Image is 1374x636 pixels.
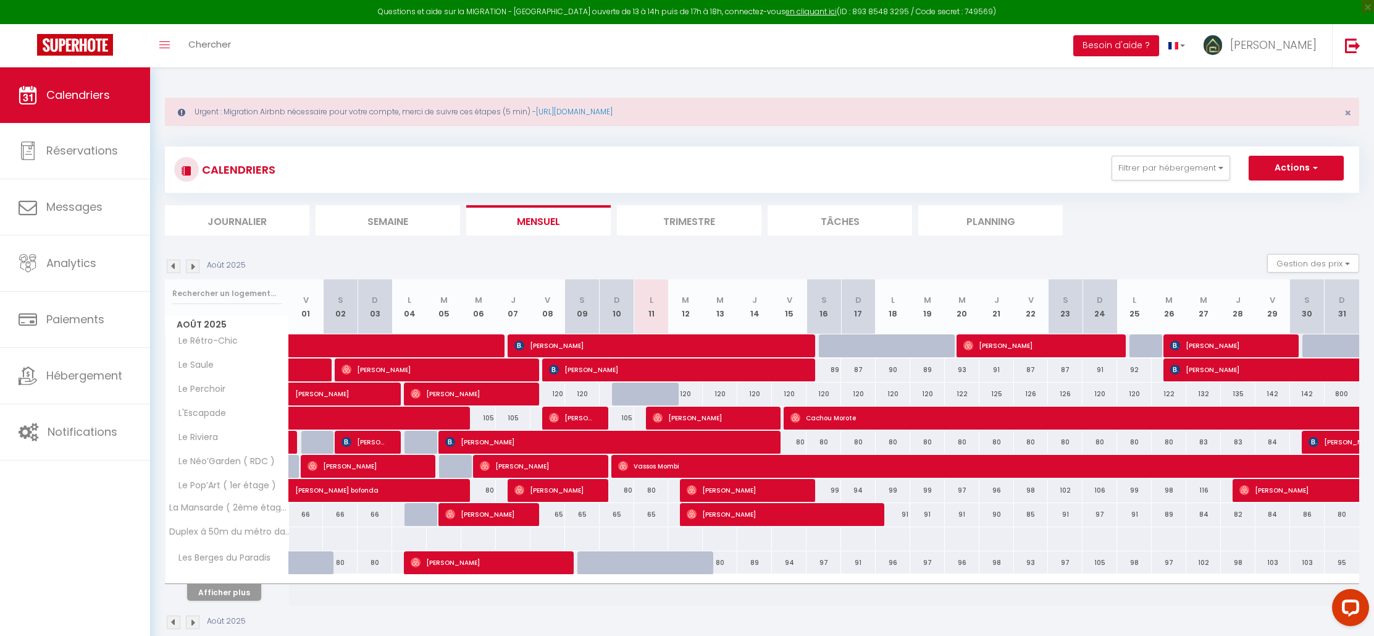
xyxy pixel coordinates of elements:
[668,383,703,405] div: 120
[549,406,595,430] span: [PERSON_NAME]
[48,424,117,439] span: Notifications
[1322,584,1374,636] iframe: LiveChat chat widget
[876,431,910,454] div: 80
[772,383,806,405] div: 120
[1290,279,1325,334] th: 30
[634,503,669,526] div: 65
[530,503,565,526] div: 65
[979,279,1014,334] th: 21
[790,406,1330,430] span: Cachou Morote
[1221,279,1255,334] th: 28
[1083,503,1117,526] div: 97
[1249,156,1344,180] button: Actions
[687,502,871,526] span: [PERSON_NAME]
[1186,279,1221,334] th: 27
[167,334,241,348] span: Le Rétro-Chic
[958,294,966,306] abbr: M
[1063,294,1068,306] abbr: S
[172,282,282,305] input: Rechercher un logement...
[1048,551,1083,574] div: 97
[634,279,669,334] th: 11
[565,279,600,334] th: 09
[358,279,392,334] th: 03
[1344,108,1351,119] button: Close
[511,294,516,306] abbr: J
[772,279,806,334] th: 15
[167,551,274,565] span: Les Berges du Paradis
[979,431,1014,454] div: 80
[187,584,261,601] button: Afficher plus
[46,199,103,214] span: Messages
[1133,294,1136,306] abbr: L
[579,294,585,306] abbr: S
[806,551,841,574] div: 97
[341,430,388,454] span: [PERSON_NAME]
[445,502,526,526] span: [PERSON_NAME]
[979,479,1014,502] div: 96
[1117,279,1152,334] th: 25
[650,294,653,306] abbr: L
[1048,358,1083,381] div: 87
[289,383,324,406] a: [PERSON_NAME]
[910,551,945,574] div: 97
[876,503,910,526] div: 91
[737,551,772,574] div: 89
[876,551,910,574] div: 96
[1344,105,1351,121] span: ×
[1200,294,1207,306] abbr: M
[682,294,689,306] abbr: M
[1255,383,1290,405] div: 142
[600,279,634,334] th: 10
[772,551,806,574] div: 94
[979,551,1014,574] div: 98
[806,383,841,405] div: 120
[1339,294,1345,306] abbr: D
[46,368,122,383] span: Hébergement
[1152,431,1186,454] div: 80
[1083,551,1117,574] div: 105
[1152,279,1186,334] th: 26
[1014,431,1049,454] div: 80
[530,279,565,334] th: 08
[979,358,1014,381] div: 91
[1028,294,1034,306] abbr: V
[1152,503,1186,526] div: 89
[1270,294,1275,306] abbr: V
[466,205,611,235] li: Mensuel
[165,98,1359,126] div: Urgent : Migration Airbnb nécessaire pour votre compte, merci de suivre ces étapes (5 min) -
[514,334,803,357] span: [PERSON_NAME]
[1267,254,1359,273] button: Gestion des prix
[165,316,288,334] span: Août 2025
[46,255,96,271] span: Analytics
[945,431,979,454] div: 80
[445,430,768,454] span: [PERSON_NAME]
[806,479,841,502] div: 99
[945,551,979,574] div: 96
[1117,551,1152,574] div: 98
[1083,383,1117,405] div: 120
[303,294,309,306] abbr: V
[427,279,461,334] th: 05
[46,143,118,158] span: Réservations
[549,358,803,381] span: [PERSON_NAME]
[408,294,411,306] abbr: L
[1325,383,1359,405] div: 800
[1083,431,1117,454] div: 80
[1255,503,1290,526] div: 84
[1014,279,1049,334] th: 22
[1325,279,1359,334] th: 31
[910,358,945,381] div: 89
[918,205,1063,235] li: Planning
[876,479,910,502] div: 99
[945,479,979,502] div: 97
[772,431,806,454] div: 80
[979,383,1014,405] div: 125
[600,479,634,502] div: 80
[46,312,104,327] span: Paiements
[37,34,113,56] img: Super Booking
[614,294,620,306] abbr: D
[703,383,737,405] div: 120
[308,454,423,478] span: [PERSON_NAME]
[461,279,496,334] th: 06
[1325,551,1359,574] div: 95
